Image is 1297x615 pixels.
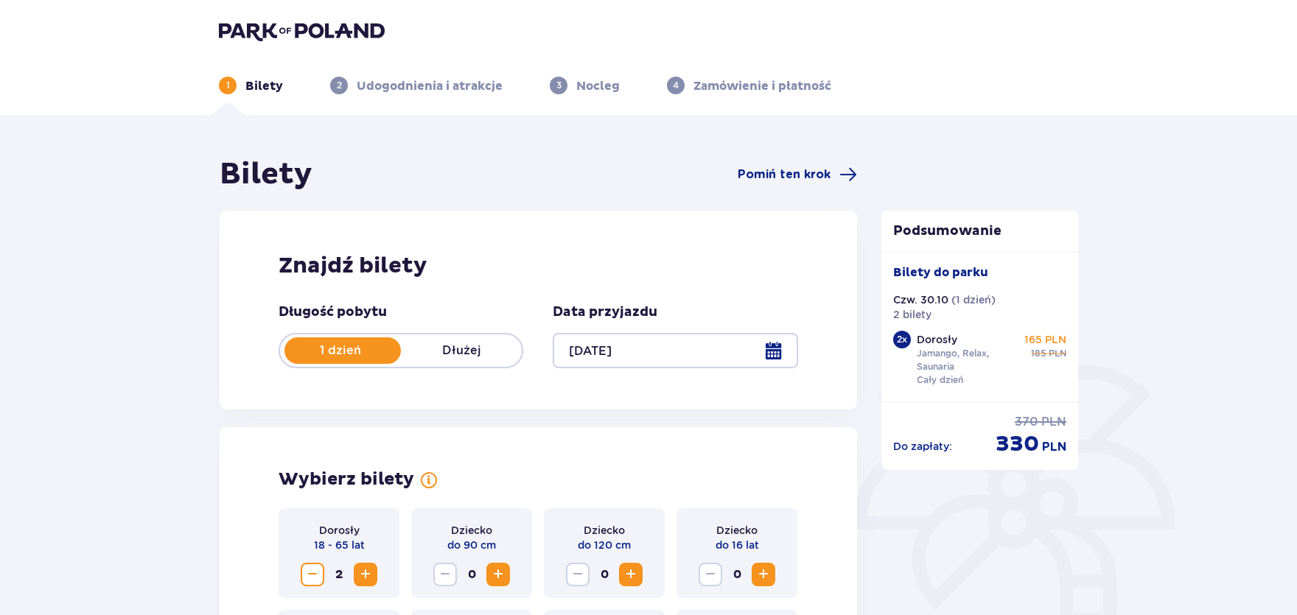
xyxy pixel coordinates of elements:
button: Zwiększ [752,563,775,586]
span: 330 [996,430,1039,458]
p: Cały dzień [917,373,963,387]
h1: Bilety [220,156,312,193]
h2: Znajdź bilety [279,252,798,280]
button: Zmniejsz [433,563,457,586]
p: Do zapłaty : [893,439,952,454]
p: Nocleg [576,78,620,94]
p: ( 1 dzień ) [951,292,996,307]
span: PLN [1042,439,1066,455]
p: Dorosły [917,332,957,347]
p: 18 - 65 lat [314,538,365,552]
p: 1 dzień [280,342,401,359]
p: Bilety [245,78,283,94]
p: Dłużej [401,342,522,359]
img: Park of Poland logo [219,21,385,41]
p: 2 bilety [893,307,931,322]
span: 0 [592,563,616,586]
span: 370 [1015,414,1038,430]
p: 4 [673,79,679,92]
button: Zwiększ [354,563,377,586]
p: do 120 cm [578,538,631,552]
p: Bilety do parku [893,264,988,281]
p: Dorosły [319,523,360,538]
p: Dziecko [451,523,492,538]
a: Pomiń ten krok [738,166,857,183]
span: 2 [327,563,351,586]
p: Data przyjazdu [553,303,657,321]
div: 2Udogodnienia i atrakcje [330,77,503,94]
button: Zmniejsz [699,563,722,586]
span: 185 [1031,347,1046,360]
p: Jamango, Relax, Saunaria [917,347,1018,373]
p: do 16 lat [716,538,759,552]
div: 1Bilety [219,77,283,94]
div: 4Zamówienie i płatność [667,77,831,94]
button: Zwiększ [619,563,643,586]
p: 3 [556,79,562,92]
span: PLN [1041,414,1066,430]
div: 3Nocleg [550,77,620,94]
p: 165 PLN [1024,332,1066,347]
button: Zmniejsz [301,563,324,586]
p: 1 [226,79,230,92]
h2: Wybierz bilety [279,468,414,491]
p: 2 [337,79,342,92]
p: Udogodnienia i atrakcje [357,78,503,94]
p: Dziecko [584,523,625,538]
button: Zmniejsz [566,563,590,586]
p: Zamówienie i płatność [693,78,831,94]
p: do 90 cm [447,538,496,552]
span: 0 [725,563,749,586]
span: PLN [1049,347,1066,360]
div: 2 x [893,331,911,348]
p: Dziecko [716,523,758,538]
p: Czw. 30.10 [893,292,948,307]
button: Zwiększ [486,563,510,586]
span: 0 [460,563,483,586]
p: Długość pobytu [279,303,387,321]
span: Pomiń ten krok [738,166,831,183]
p: Podsumowanie [881,222,1079,240]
